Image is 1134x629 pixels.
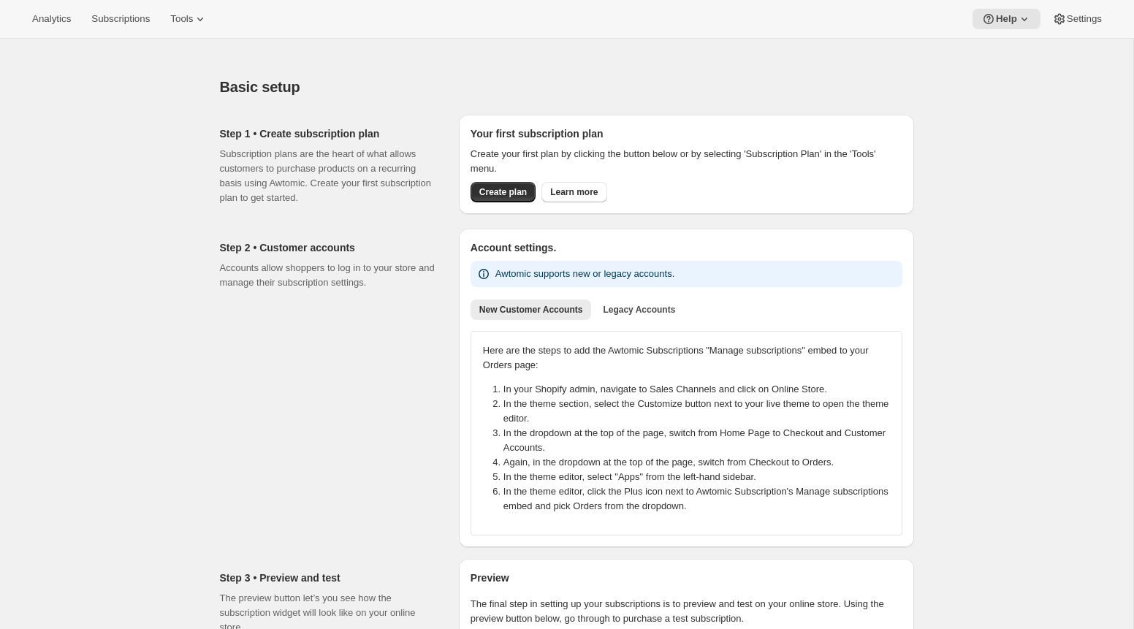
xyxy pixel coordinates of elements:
span: Help [996,13,1017,25]
h2: Step 1 • Create subscription plan [220,126,435,141]
p: Here are the steps to add the Awtomic Subscriptions "Manage subscriptions" embed to your Orders p... [483,343,890,373]
p: Accounts allow shoppers to log in to your store and manage their subscription settings. [220,261,435,290]
p: Awtomic supports new or legacy accounts. [495,267,674,281]
button: Analytics [23,9,80,29]
button: New Customer Accounts [471,300,592,320]
span: New Customer Accounts [479,304,583,316]
h2: Account settings. [471,240,902,255]
span: Create plan [479,186,527,198]
li: In the theme editor, click the Plus icon next to Awtomic Subscription's Manage subscriptions embe... [503,484,899,514]
h2: Your first subscription plan [471,126,902,141]
span: Subscriptions [91,13,150,25]
li: Again, in the dropdown at the top of the page, switch from Checkout to Orders. [503,455,899,470]
button: Help [973,9,1040,29]
p: The final step in setting up your subscriptions is to preview and test on your online store. Usin... [471,597,902,626]
button: Tools [161,9,216,29]
span: Settings [1067,13,1102,25]
h2: Preview [471,571,902,585]
span: Analytics [32,13,71,25]
button: Create plan [471,182,536,202]
li: In your Shopify admin, navigate to Sales Channels and click on Online Store. [503,382,899,397]
li: In the dropdown at the top of the page, switch from Home Page to Checkout and Customer Accounts. [503,426,899,455]
p: Subscription plans are the heart of what allows customers to purchase products on a recurring bas... [220,147,435,205]
li: In the theme section, select the Customize button next to your live theme to open the theme editor. [503,397,899,426]
span: Tools [170,13,193,25]
button: Subscriptions [83,9,159,29]
h2: Step 3 • Preview and test [220,571,435,585]
span: Legacy Accounts [603,304,675,316]
span: Basic setup [220,79,300,95]
h2: Step 2 • Customer accounts [220,240,435,255]
li: In the theme editor, select "Apps" from the left-hand sidebar. [503,470,899,484]
a: Learn more [541,182,606,202]
button: Legacy Accounts [594,300,684,320]
p: Create your first plan by clicking the button below or by selecting 'Subscription Plan' in the 'T... [471,147,902,176]
button: Settings [1043,9,1111,29]
span: Learn more [550,186,598,198]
